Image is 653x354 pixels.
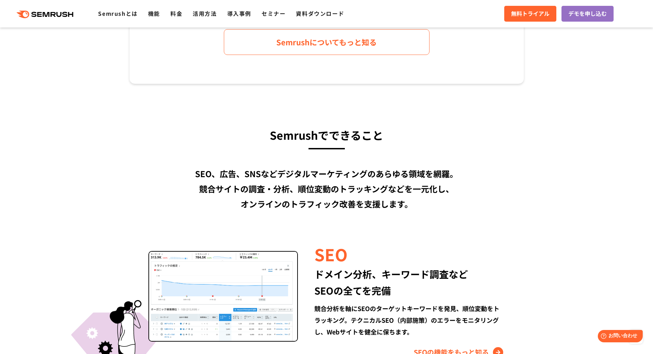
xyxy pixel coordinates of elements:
a: 機能 [148,9,160,18]
div: SEO、広告、SNSなどデジタルマーケティングのあらゆる領域を網羅。 競合サイトの調査・分析、順位変動のトラッキングなどを一元化し、 オンラインのトラフィック改善を支援します。 [130,166,524,212]
h3: Semrushでできること [130,126,524,144]
a: セミナー [262,9,286,18]
a: Semrushについてもっと知る [224,29,430,55]
a: 資料ダウンロード [296,9,344,18]
div: 競合分析を軸にSEOのターゲットキーワードを発見、順位変動をトラッキング。テクニカルSEO（内部施策）のエラーをモニタリングし、Webサイトを健全に保ちます。 [314,302,505,338]
a: 導入事例 [227,9,251,18]
iframe: Help widget launcher [592,327,645,346]
a: 無料トライアル [504,6,556,22]
span: デモを申し込む [568,9,607,18]
a: 活用方法 [193,9,217,18]
div: SEO [314,242,505,266]
a: 料金 [170,9,182,18]
a: Semrushとは [98,9,137,18]
div: ドメイン分析、キーワード調査など SEOの全てを完備 [314,266,505,299]
a: デモを申し込む [561,6,614,22]
span: Semrushについてもっと知る [276,36,377,48]
span: 無料トライアル [511,9,549,18]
